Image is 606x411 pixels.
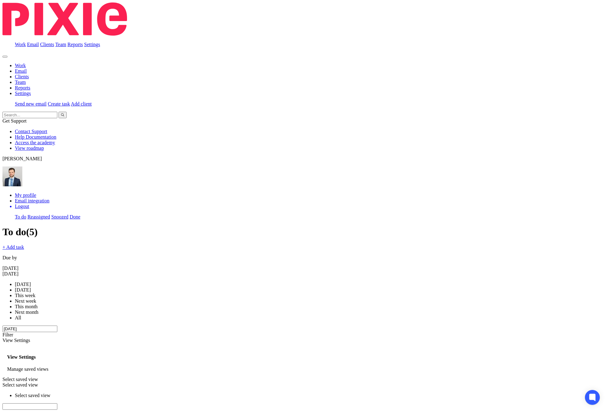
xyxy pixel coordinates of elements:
input: Search [2,112,57,118]
span: Logout [15,204,29,209]
span: Select saved view [2,377,38,382]
a: Team [55,42,66,47]
a: Settings [84,42,100,47]
a: Clients [40,42,54,47]
div: [DATE] [2,271,597,277]
span: Filter [2,332,13,337]
h4: View Settings [7,354,599,360]
span: Next month [15,309,38,315]
a: Settings [15,91,31,96]
a: Access the academy [15,140,55,145]
a: View roadmap [15,145,44,151]
a: Email integration [15,198,50,203]
a: Email [15,68,27,74]
button: Search [59,112,67,118]
a: Snoozed [51,214,68,219]
a: Done [70,214,81,219]
span: [DATE] [15,282,31,287]
a: Reports [68,42,83,47]
img: Pixie [2,2,127,36]
a: Contact Support [15,129,47,134]
a: Logout [15,204,604,209]
span: View Settings [2,338,30,343]
a: Create task [48,101,70,106]
span: Select saved view [15,393,50,398]
a: Reassigned [28,214,50,219]
span: (5) [26,226,37,237]
span: [DATE] [2,266,19,271]
a: Team [15,80,26,85]
span: Get Support [2,118,27,123]
a: My profile [15,193,36,198]
a: + Add task [2,244,24,250]
span: This month [15,304,37,309]
a: Work [15,63,26,68]
a: Work [15,42,26,47]
a: Add client [71,101,92,106]
span: Next week [15,298,36,304]
span: This week [15,293,35,298]
p: [PERSON_NAME] [2,156,604,162]
a: Clients [15,74,29,79]
h1: To do [2,226,604,238]
a: To do [15,214,26,219]
a: Email [27,42,39,47]
div: Select saved view [2,382,597,388]
a: Help Documentation [15,134,56,140]
span: Manage saved views [7,366,48,372]
span: All [15,315,21,320]
a: Send new email [15,101,46,106]
img: LinkedIn%20Profile.jpeg [2,167,22,186]
a: Reports [15,85,30,90]
span: [DATE] [15,287,31,292]
p: Due by [2,255,604,261]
